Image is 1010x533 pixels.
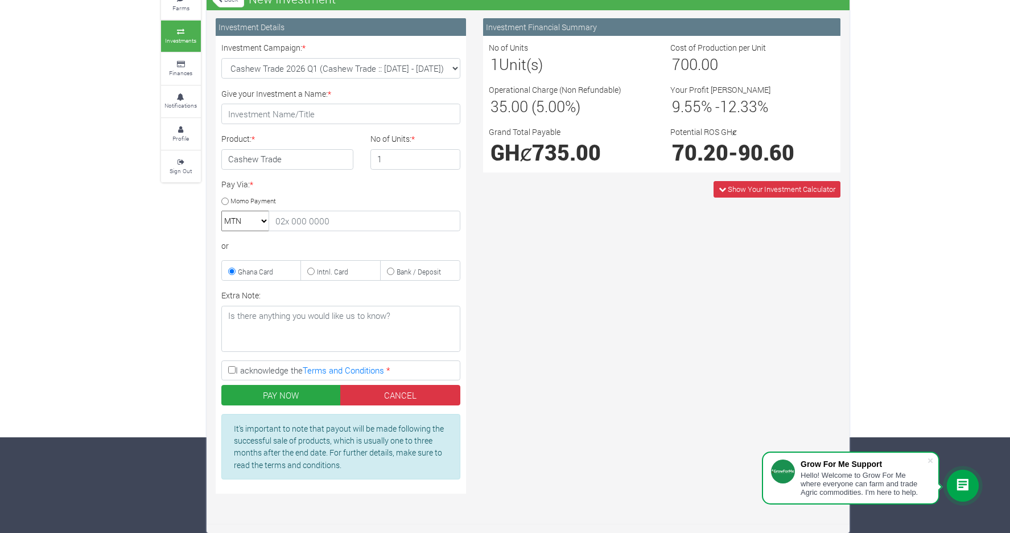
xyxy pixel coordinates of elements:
[161,151,201,182] a: Sign Out
[801,460,927,469] div: Grow For Me Support
[489,126,560,138] label: Grand Total Payable
[165,36,196,44] small: Investments
[532,138,601,166] span: 735.00
[303,364,384,376] a: Terms and Conditions
[221,240,460,252] div: or
[269,211,460,231] input: 02x 000 0000
[172,134,189,142] small: Profile
[672,96,701,116] span: 9.55
[317,267,348,276] small: Intnl. Card
[490,55,652,73] h3: Unit(s)
[221,198,229,205] input: Momo Payment
[672,138,728,166] span: 70.20
[483,18,840,36] div: Investment Financial Summary
[221,104,460,124] input: Investment Name/Title
[221,133,255,145] label: Product:
[221,178,253,190] label: Pay Via:
[490,54,499,74] span: 1
[221,149,354,170] h4: Cashew Trade
[234,423,447,471] p: It's important to note that payout will be made following the successful sale of products, which ...
[221,289,261,301] label: Extra Note:
[216,18,466,36] div: Investment Details
[161,20,201,52] a: Investments
[172,4,189,12] small: Farms
[221,42,306,54] label: Investment Campaign:
[489,84,621,96] label: Operational Charge (Non Refundable)
[161,118,201,150] a: Profile
[672,97,833,116] h3: % - %
[161,53,201,84] a: Finances
[672,54,718,74] span: 700.00
[801,471,927,497] div: Hello! Welcome to Grow For Me where everyone can farm and trade Agric commodities. I'm here to help.
[228,268,236,275] input: Ghana Card
[370,133,415,145] label: No of Units:
[672,140,833,165] h1: -
[489,42,528,54] label: No of Units
[221,360,460,381] label: I acknowledge the
[307,268,315,275] input: Intnl. Card
[170,167,192,175] small: Sign Out
[387,268,394,275] input: Bank / Deposit
[340,385,460,405] a: CANCEL
[738,138,794,166] span: 90.60
[490,96,580,116] span: 35.00 (5.00%)
[228,366,236,374] input: I acknowledge theTerms and Conditions *
[221,88,331,100] label: Give your Investment a Name:
[230,196,276,205] small: Momo Payment
[169,69,192,77] small: Finances
[670,84,770,96] label: Your Profit [PERSON_NAME]
[397,267,441,276] small: Bank / Deposit
[238,267,273,276] small: Ghana Card
[164,101,197,109] small: Notifications
[728,184,835,194] span: Show Your Investment Calculator
[490,140,652,165] h1: GHȼ
[720,96,757,116] span: 12.33
[670,42,766,54] label: Cost of Production per Unit
[221,385,341,405] button: PAY NOW
[670,126,737,138] label: Potential ROS GHȼ
[161,86,201,117] a: Notifications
